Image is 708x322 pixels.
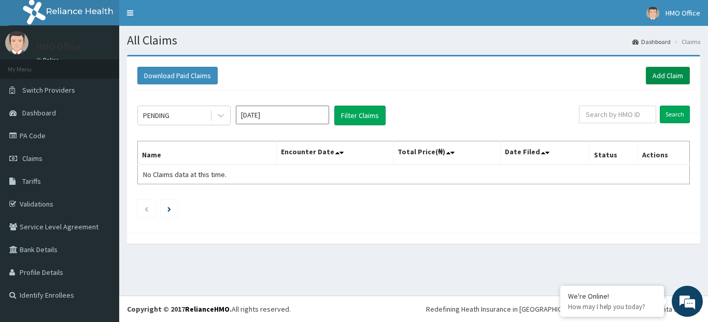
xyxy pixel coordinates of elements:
[501,141,590,165] th: Date Filed
[660,106,690,123] input: Search
[590,141,638,165] th: Status
[646,67,690,84] a: Add Claim
[22,108,56,118] span: Dashboard
[185,304,230,314] a: RelianceHMO
[568,302,656,311] p: How may I help you today?
[143,110,169,121] div: PENDING
[568,291,656,301] div: We're Online!
[127,304,232,314] strong: Copyright © 2017 .
[334,106,386,125] button: Filter Claims
[144,204,149,213] a: Previous page
[426,304,700,314] div: Redefining Heath Insurance in [GEOGRAPHIC_DATA] using Telemedicine and Data Science!
[127,34,700,47] h1: All Claims
[143,170,226,179] span: No Claims data at this time.
[36,42,81,51] p: HMO Office
[22,154,43,163] span: Claims
[672,37,700,46] li: Claims
[22,177,41,186] span: Tariffs
[22,85,75,95] span: Switch Providers
[236,106,329,124] input: Select Month and Year
[277,141,393,165] th: Encounter Date
[167,204,171,213] a: Next page
[393,141,501,165] th: Total Price(₦)
[579,106,656,123] input: Search by HMO ID
[5,31,29,54] img: User Image
[632,37,671,46] a: Dashboard
[646,7,659,20] img: User Image
[665,8,700,18] span: HMO Office
[137,67,218,84] button: Download Paid Claims
[138,141,277,165] th: Name
[36,56,61,64] a: Online
[119,296,708,322] footer: All rights reserved.
[638,141,689,165] th: Actions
